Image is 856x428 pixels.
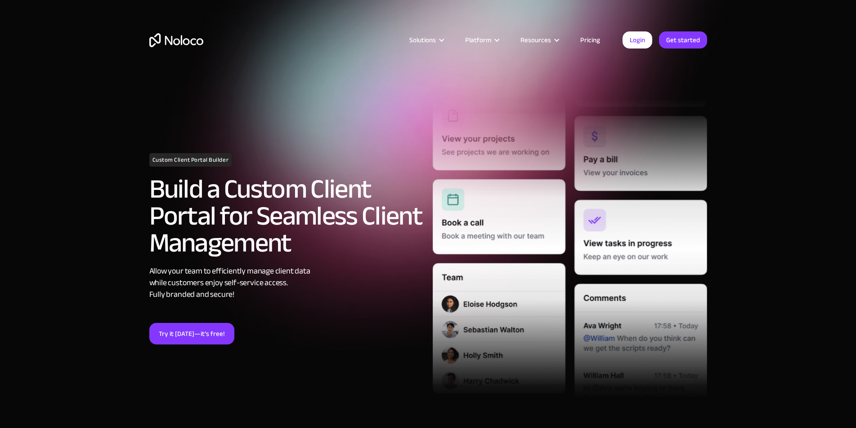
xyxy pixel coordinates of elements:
[509,34,569,46] div: Resources
[398,34,454,46] div: Solutions
[465,34,491,46] div: Platform
[659,31,707,49] a: Get started
[149,153,232,167] h1: Custom Client Portal Builder
[623,31,652,49] a: Login
[149,176,424,256] h2: Build a Custom Client Portal for Seamless Client Management
[149,33,203,47] a: home
[149,265,424,300] div: Allow your team to efficiently manage client data while customers enjoy self-service access. Full...
[569,34,611,46] a: Pricing
[520,34,551,46] div: Resources
[409,34,436,46] div: Solutions
[149,323,234,344] a: Try it [DATE]—it’s free!
[454,34,509,46] div: Platform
